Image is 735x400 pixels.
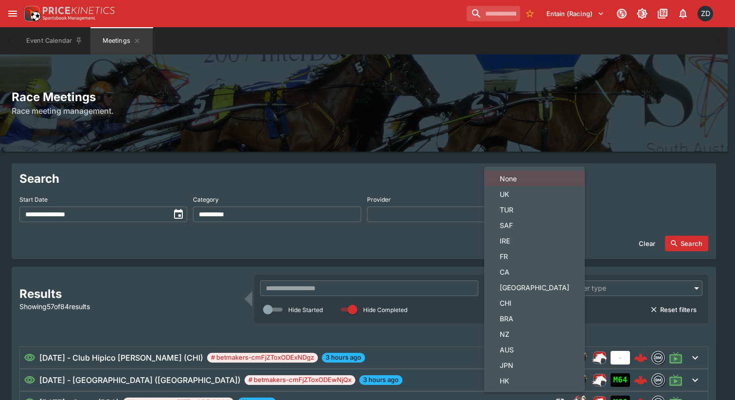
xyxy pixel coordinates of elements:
span: SAF [500,220,569,230]
span: JPN [500,360,569,370]
span: AUS [500,345,569,355]
span: TUR [500,205,569,215]
span: BRA [500,313,569,324]
span: CA [500,267,569,277]
span: IRE [500,236,569,246]
span: [GEOGRAPHIC_DATA] [500,282,569,293]
span: HK [500,376,569,386]
span: UK [500,189,569,199]
span: None [500,174,569,184]
span: NZ [500,329,569,339]
span: CHI [500,298,569,308]
span: FR [500,251,569,261]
